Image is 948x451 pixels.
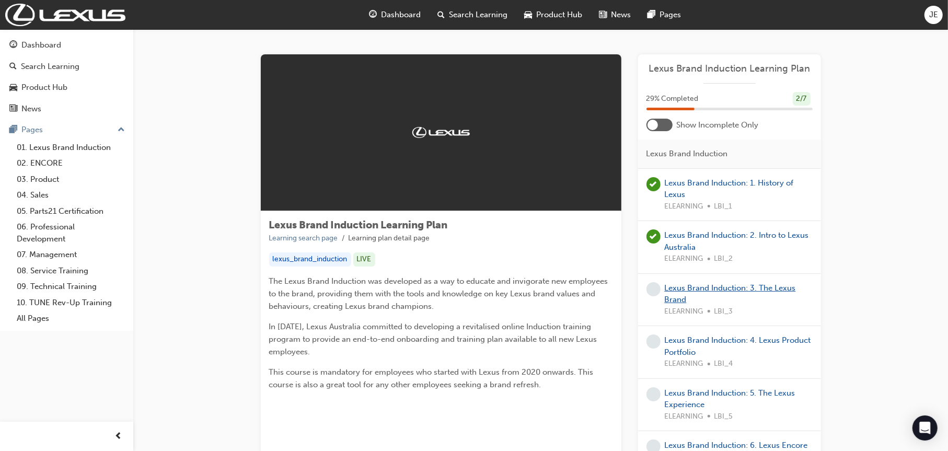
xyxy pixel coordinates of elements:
span: Pages [660,9,681,21]
span: car-icon [524,8,532,21]
div: News [21,103,41,115]
a: 09. Technical Training [13,279,129,295]
a: 01. Lexus Brand Induction [13,140,129,156]
div: Open Intercom Messenger [912,415,938,441]
span: learningRecordVerb_NONE-icon [646,387,661,401]
a: Lexus Brand Induction: 4. Lexus Product Portfolio [665,336,811,357]
a: Lexus Brand Induction: 2. Intro to Lexus Australia [665,230,809,252]
a: search-iconSearch Learning [429,4,516,26]
a: 07. Management [13,247,129,263]
span: ELEARNING [665,306,703,318]
button: Pages [4,120,129,140]
span: pages-icon [9,125,17,135]
a: All Pages [13,310,129,327]
a: guage-iconDashboard [361,4,429,26]
span: LBI_5 [714,411,733,423]
a: pages-iconPages [639,4,689,26]
span: 29 % Completed [646,93,699,105]
span: prev-icon [115,430,123,443]
div: LIVE [353,252,375,267]
img: Trak [5,4,125,26]
a: 04. Sales [13,187,129,203]
div: Dashboard [21,39,61,51]
span: learningRecordVerb_PASS-icon [646,229,661,244]
li: Learning plan detail page [349,233,430,245]
span: Show Incomplete Only [677,119,759,131]
span: Dashboard [381,9,421,21]
span: ELEARNING [665,358,703,370]
a: Product Hub [4,78,129,97]
a: Learning search page [269,234,338,242]
div: 2 / 7 [793,92,811,106]
span: The Lexus Brand Induction was developed as a way to educate and invigorate new employees to the b... [269,276,610,311]
span: LBI_2 [714,253,733,265]
img: Trak [412,127,470,137]
span: news-icon [599,8,607,21]
span: ELEARNING [665,201,703,213]
span: LBI_3 [714,306,733,318]
span: learningRecordVerb_PASS-icon [646,177,661,191]
a: Dashboard [4,36,129,55]
span: Lexus Brand Induction Learning Plan [269,219,448,231]
span: JE [929,9,938,21]
a: 10. TUNE Rev-Up Training [13,295,129,311]
button: JE [924,6,943,24]
span: learningRecordVerb_NONE-icon [646,334,661,349]
span: pages-icon [648,8,655,21]
a: News [4,99,129,119]
span: ELEARNING [665,411,703,423]
a: Lexus Brand Induction: 1. History of Lexus [665,178,794,200]
a: 06. Professional Development [13,219,129,247]
a: car-iconProduct Hub [516,4,591,26]
div: lexus_brand_induction [269,252,351,267]
span: This course is mandatory for employees who started with Lexus from 2020 onwards. This course is a... [269,367,596,389]
span: learningRecordVerb_NONE-icon [646,282,661,296]
span: ELEARNING [665,253,703,265]
div: Search Learning [21,61,79,73]
span: Search Learning [449,9,507,21]
span: In [DATE], Lexus Australia committed to developing a revitalised online Induction training progra... [269,322,599,356]
a: Lexus Brand Induction: 3. The Lexus Brand [665,283,796,305]
span: news-icon [9,105,17,114]
a: Lexus Brand Induction Learning Plan [646,63,813,75]
span: search-icon [9,62,17,72]
a: 05. Parts21 Certification [13,203,129,219]
div: Product Hub [21,82,67,94]
button: DashboardSearch LearningProduct HubNews [4,33,129,120]
a: Lexus Brand Induction: 5. The Lexus Experience [665,388,795,410]
span: LBI_4 [714,358,733,370]
span: search-icon [437,8,445,21]
div: Pages [21,124,43,136]
a: Search Learning [4,57,129,76]
a: Lexus Brand Induction: 6. Lexus Encore [665,441,808,450]
a: 02. ENCORE [13,155,129,171]
span: News [611,9,631,21]
span: Product Hub [536,9,582,21]
span: guage-icon [369,8,377,21]
span: up-icon [118,123,125,137]
span: car-icon [9,83,17,92]
a: news-iconNews [591,4,639,26]
span: guage-icon [9,41,17,50]
a: 03. Product [13,171,129,188]
a: 08. Service Training [13,263,129,279]
span: Lexus Brand Induction [646,148,728,160]
span: LBI_1 [714,201,733,213]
